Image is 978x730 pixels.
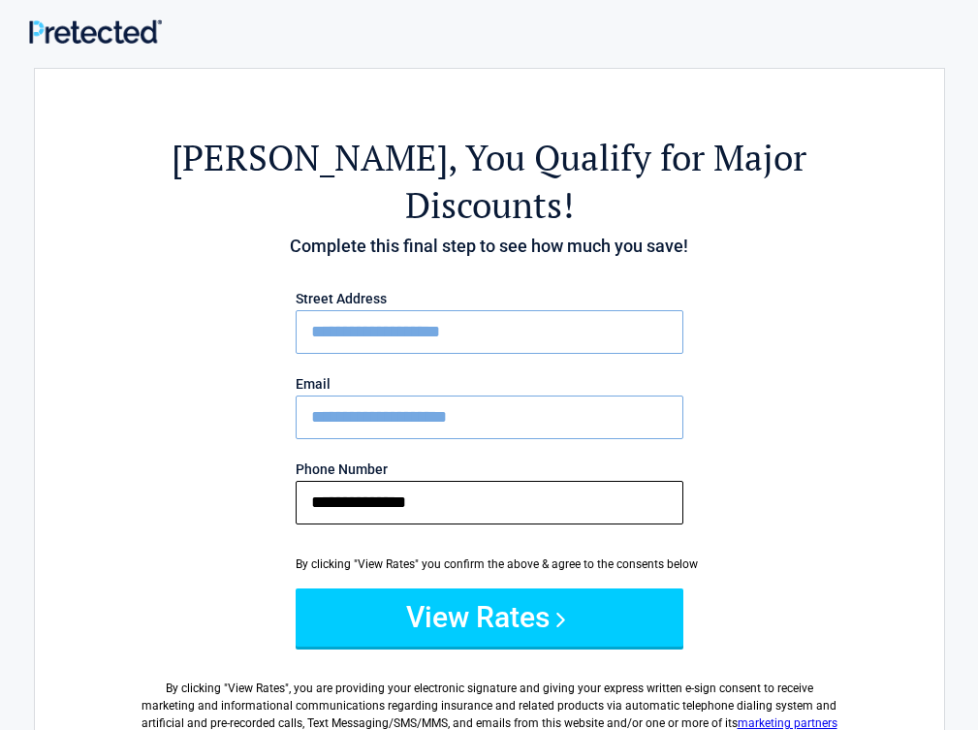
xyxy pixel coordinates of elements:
span: View Rates [228,682,285,695]
span: [PERSON_NAME] [172,134,448,181]
img: Main Logo [29,19,162,44]
button: View Rates [296,588,683,647]
label: Street Address [296,292,683,305]
div: By clicking "View Rates" you confirm the above & agree to the consents below [296,555,683,573]
label: Phone Number [296,462,683,476]
h4: Complete this final step to see how much you save! [142,234,837,259]
h2: , You Qualify for Major Discounts! [142,134,837,229]
label: Email [296,377,683,391]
